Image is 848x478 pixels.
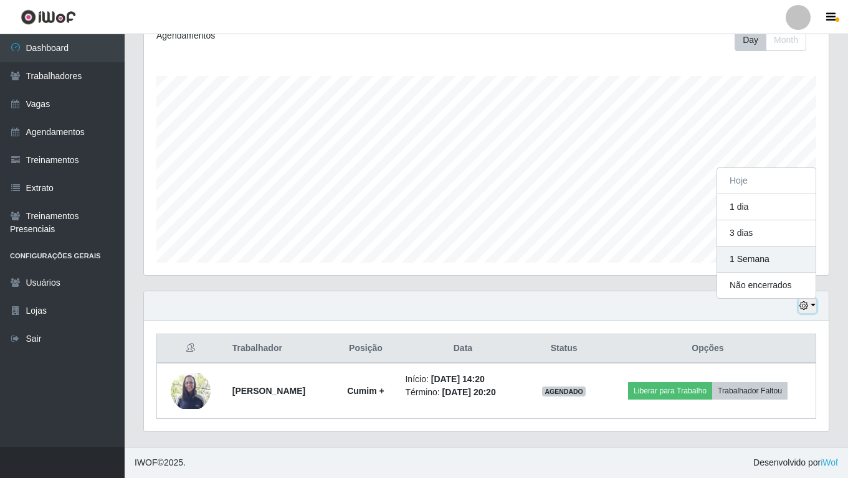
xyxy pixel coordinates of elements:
time: [DATE] 20:20 [442,387,496,397]
button: Trabalhador Faltou [712,382,788,400]
th: Trabalhador [225,334,334,363]
button: Não encerrados [717,273,816,298]
th: Opções [600,334,816,363]
button: 1 Semana [717,246,816,273]
strong: [PERSON_NAME] [232,386,305,396]
th: Posição [333,334,398,363]
span: © 2025 . [135,456,186,469]
li: Início: [405,373,520,386]
button: 1 dia [717,194,816,220]
div: Toolbar with button groups [735,29,816,51]
li: Término: [405,386,520,399]
img: 1751565100941.jpeg [171,373,211,410]
button: Hoje [717,168,816,194]
button: Day [735,29,766,51]
img: CoreUI Logo [21,9,76,25]
a: iWof [821,457,838,467]
th: Data [398,334,528,363]
span: IWOF [135,457,158,467]
strong: Cumim + [347,386,384,396]
button: Liberar para Trabalho [628,382,712,400]
th: Status [528,334,600,363]
span: AGENDADO [542,387,586,396]
time: [DATE] 14:20 [431,374,485,384]
button: Month [766,29,806,51]
div: Agendamentos [156,29,421,42]
div: First group [735,29,806,51]
button: 3 dias [717,220,816,246]
span: Desenvolvido por [753,456,838,469]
